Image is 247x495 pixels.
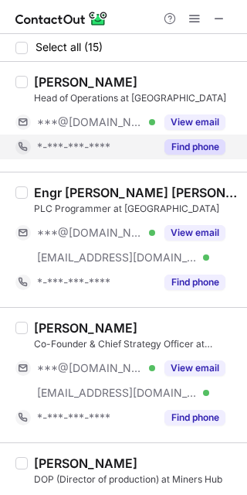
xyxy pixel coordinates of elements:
[34,320,137,336] div: [PERSON_NAME]
[164,275,225,290] button: Reveal Button
[34,185,238,200] div: Engr [PERSON_NAME] [PERSON_NAME]
[15,9,108,28] img: ContactOut v5.3.10
[164,225,225,241] button: Reveal Button
[164,360,225,376] button: Reveal Button
[34,337,238,351] div: Co-Founder & Chief Strategy Officer at [GEOGRAPHIC_DATA]
[37,251,198,265] span: [EMAIL_ADDRESS][DOMAIN_NAME]
[34,473,238,486] div: DOP (Director of production) at Miners Hub
[37,361,144,375] span: ***@[DOMAIN_NAME]
[34,91,238,105] div: Head of Operations at [GEOGRAPHIC_DATA]
[37,226,144,240] span: ***@[DOMAIN_NAME]
[34,202,238,216] div: PLC Programmer at [GEOGRAPHIC_DATA]
[36,41,103,53] span: Select all (15)
[37,386,198,400] span: [EMAIL_ADDRESS][DOMAIN_NAME]
[164,410,225,425] button: Reveal Button
[164,114,225,130] button: Reveal Button
[34,456,137,471] div: [PERSON_NAME]
[37,115,144,129] span: ***@[DOMAIN_NAME]
[164,139,225,155] button: Reveal Button
[34,74,137,90] div: [PERSON_NAME]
